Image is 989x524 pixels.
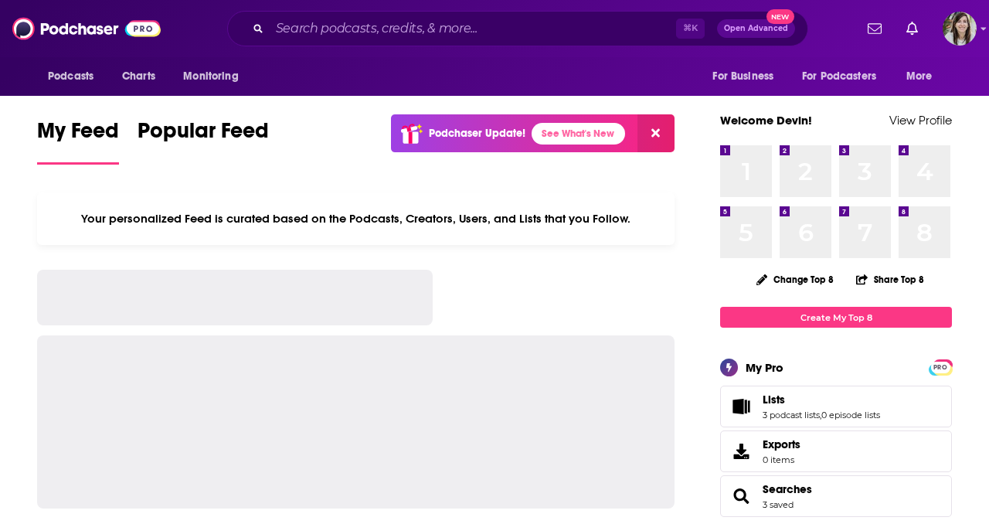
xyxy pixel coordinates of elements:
span: Searches [720,475,952,517]
div: Your personalized Feed is curated based on the Podcasts, Creators, Users, and Lists that you Follow. [37,192,675,245]
span: Logged in as devinandrade [943,12,977,46]
span: Charts [122,66,155,87]
a: 3 saved [763,499,794,510]
div: My Pro [746,360,783,375]
span: Popular Feed [138,117,269,153]
span: More [906,66,933,87]
a: Welcome Devin! [720,113,812,128]
div: Search podcasts, credits, & more... [227,11,808,46]
a: Popular Feed [138,117,269,165]
span: Exports [726,441,756,462]
a: Lists [763,393,880,407]
span: Podcasts [48,66,93,87]
span: Lists [763,393,785,407]
a: View Profile [889,113,952,128]
span: Monitoring [183,66,238,87]
a: Searches [726,485,756,507]
a: Create My Top 8 [720,307,952,328]
img: User Profile [943,12,977,46]
a: 0 episode lists [821,410,880,420]
button: Open AdvancedNew [717,19,795,38]
span: Lists [720,386,952,427]
button: open menu [172,62,258,91]
span: 0 items [763,454,800,465]
button: open menu [792,62,899,91]
button: Share Top 8 [855,264,925,294]
a: Charts [112,62,165,91]
a: See What's New [532,123,625,145]
span: Exports [763,437,800,451]
button: Change Top 8 [747,270,843,289]
a: Exports [720,430,952,472]
span: My Feed [37,117,119,153]
a: Lists [726,396,756,417]
button: open menu [37,62,114,91]
button: open menu [702,62,793,91]
a: Searches [763,482,812,496]
a: PRO [931,361,950,373]
a: Show notifications dropdown [900,15,924,42]
a: Show notifications dropdown [862,15,888,42]
button: Show profile menu [943,12,977,46]
img: Podchaser - Follow, Share and Rate Podcasts [12,14,161,43]
span: Open Advanced [724,25,788,32]
span: For Business [712,66,773,87]
p: Podchaser Update! [429,127,525,140]
span: PRO [931,362,950,373]
span: , [820,410,821,420]
a: 3 podcast lists [763,410,820,420]
span: ⌘ K [676,19,705,39]
span: For Podcasters [802,66,876,87]
a: My Feed [37,117,119,165]
input: Search podcasts, credits, & more... [270,16,676,41]
span: New [766,9,794,24]
button: open menu [896,62,952,91]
